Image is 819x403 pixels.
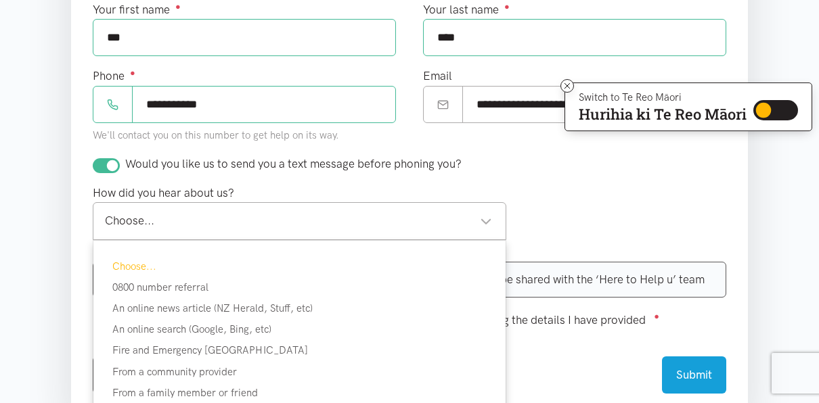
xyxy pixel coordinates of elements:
label: Your first name [93,1,181,19]
div: Choose... [93,258,506,275]
label: Email [423,67,452,85]
input: Phone number [132,86,396,123]
p: Hurihia ki Te Reo Māori [579,108,747,120]
span: Would you like us to send you a text message before phoning you? [125,157,462,170]
label: Phone [93,67,135,85]
small: We'll contact you on this number to get help on its way. [93,129,339,141]
div: 0800 number referral [93,279,506,295]
sup: ● [130,68,135,78]
input: Email [462,86,726,123]
sup: ● [175,1,181,11]
sup: ● [504,1,510,11]
button: Submit [662,356,726,394]
label: Your last name [423,1,510,19]
div: From a family member or friend [93,385,506,401]
div: An online news article (NZ Herald, Stuff, etc) [93,300,506,316]
div: An online search (Google, Bing, etc) [93,321,506,337]
p: Switch to Te Reo Māori [579,93,747,101]
div: From a community provider [93,364,506,380]
label: How did you hear about us? [93,184,234,202]
sup: ● [654,311,659,321]
div: Fire and Emergency [GEOGRAPHIC_DATA] [93,342,506,358]
div: Choose... [105,212,492,230]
